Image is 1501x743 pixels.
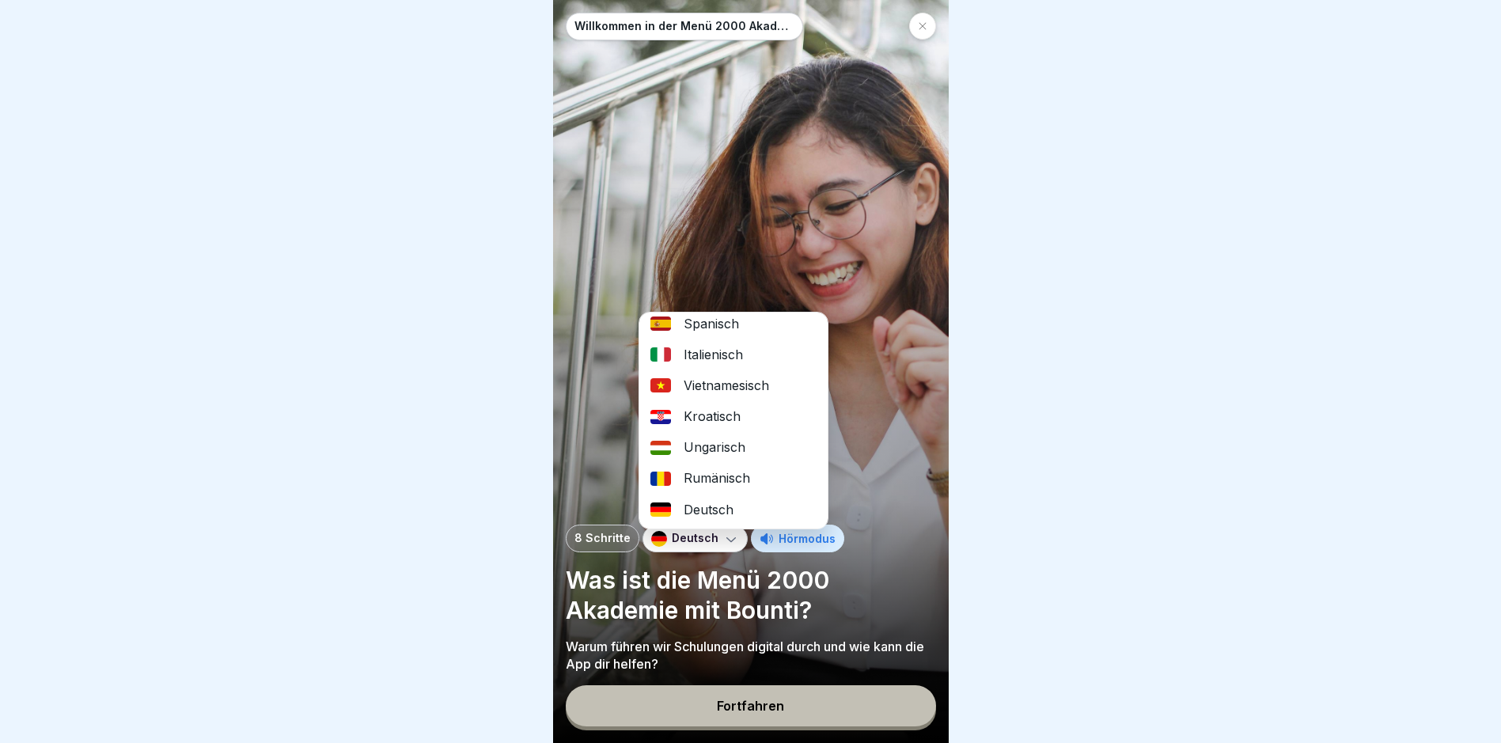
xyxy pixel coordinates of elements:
img: hr.svg [650,410,671,424]
img: de.svg [650,502,671,517]
div: Kroatisch [639,401,828,432]
div: Vietnamesisch [639,370,828,401]
p: 8 Schritte [574,532,631,545]
p: Deutsch [672,532,718,545]
div: Deutsch [639,495,828,525]
img: hu.svg [650,441,671,455]
img: ro.svg [650,472,671,486]
p: Was ist die Menü 2000 Akademie mit Bounti? [566,565,936,625]
p: Willkommen in der Menü 2000 Akademie mit Bounti! [574,20,794,33]
p: Warum führen wir Schulungen digital durch und wie kann die App dir helfen? [566,638,936,673]
div: Fortfahren [717,699,784,713]
img: es.svg [650,317,671,331]
img: vn.svg [650,378,671,392]
button: Fortfahren [566,685,936,726]
div: Italienisch [639,339,828,370]
div: Rumänisch [639,463,828,494]
div: Spanisch [639,309,828,339]
img: it.svg [650,347,671,362]
p: Hörmodus [779,530,836,547]
img: de.svg [651,531,667,547]
div: Ungarisch [639,432,828,463]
